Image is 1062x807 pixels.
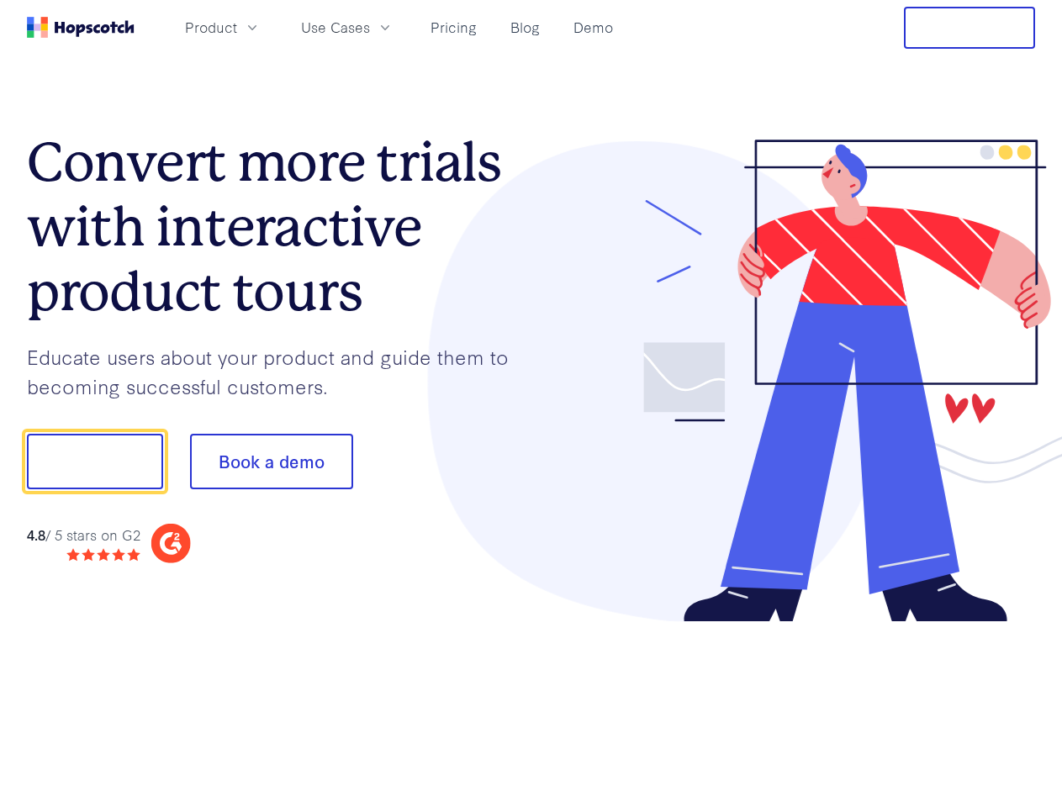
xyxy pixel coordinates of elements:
h1: Convert more trials with interactive product tours [27,130,531,324]
a: Demo [567,13,620,41]
strong: 4.8 [27,525,45,544]
a: Home [27,17,135,38]
button: Book a demo [190,434,353,489]
button: Show me! [27,434,163,489]
a: Blog [504,13,547,41]
a: Pricing [424,13,483,41]
button: Free Trial [904,7,1035,49]
span: Use Cases [301,17,370,38]
span: Product [185,17,237,38]
button: Use Cases [291,13,404,41]
div: / 5 stars on G2 [27,525,140,546]
p: Educate users about your product and guide them to becoming successful customers. [27,342,531,400]
button: Product [175,13,271,41]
